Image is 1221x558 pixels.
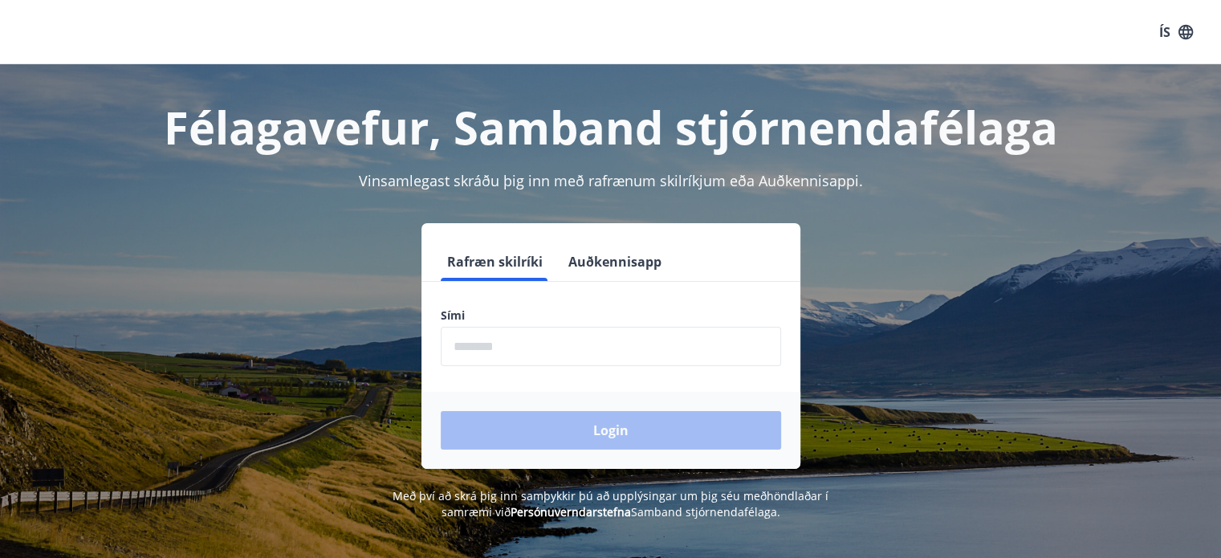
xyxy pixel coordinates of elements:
[1150,18,1202,47] button: ÍS
[393,488,828,519] span: Með því að skrá þig inn samþykkir þú að upplýsingar um þig séu meðhöndlaðar í samræmi við Samband...
[359,171,863,190] span: Vinsamlegast skráðu þig inn með rafrænum skilríkjum eða Auðkennisappi.
[562,242,668,281] button: Auðkennisapp
[441,242,549,281] button: Rafræn skilríki
[511,504,631,519] a: Persónuverndarstefna
[52,96,1170,157] h1: Félagavefur, Samband stjórnendafélaga
[441,308,781,324] label: Sími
